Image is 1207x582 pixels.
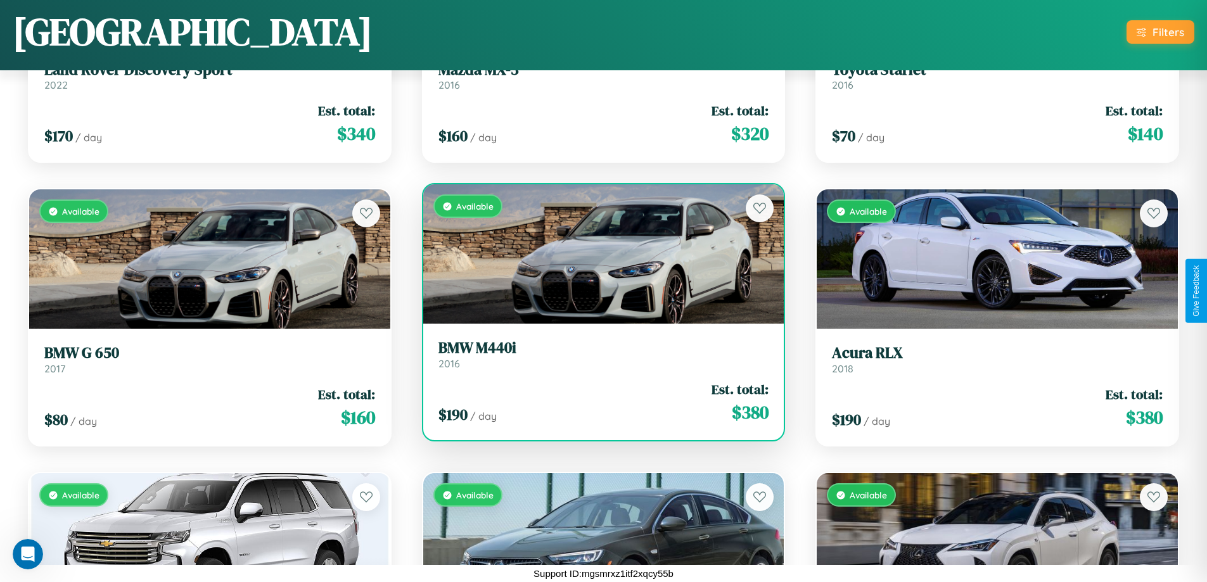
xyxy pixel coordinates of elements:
span: $ 160 [341,405,375,430]
span: $ 140 [1128,121,1163,146]
h3: BMW M440i [438,339,769,357]
a: BMW M440i2016 [438,339,769,370]
span: / day [75,131,102,144]
span: $ 190 [832,409,861,430]
span: 2016 [438,357,460,370]
span: 2018 [832,362,853,375]
span: / day [470,131,497,144]
h3: Land Rover Discovery Sport [44,61,375,79]
span: / day [864,415,890,427]
span: Available [456,201,494,212]
h1: [GEOGRAPHIC_DATA] [13,6,373,58]
div: Filters [1153,25,1184,39]
span: Available [62,490,99,500]
span: 2022 [44,79,68,91]
span: $ 340 [337,121,375,146]
a: Land Rover Discovery Sport2022 [44,61,375,92]
span: / day [470,410,497,422]
span: $ 170 [44,125,73,146]
span: 2016 [438,79,460,91]
span: Available [456,490,494,500]
span: Est. total: [318,385,375,403]
a: Toyota Starlet2016 [832,61,1163,92]
span: 2017 [44,362,65,375]
span: Est. total: [1106,385,1163,403]
span: $ 320 [731,121,769,146]
span: 2016 [832,79,853,91]
span: Est. total: [712,101,769,120]
span: $ 380 [732,400,769,425]
span: / day [70,415,97,427]
span: Available [62,206,99,217]
span: $ 190 [438,404,468,425]
span: $ 380 [1126,405,1163,430]
span: $ 160 [438,125,468,146]
h3: Acura RLX [832,344,1163,362]
a: BMW G 6502017 [44,344,375,375]
span: Est. total: [712,380,769,398]
iframe: Intercom live chat [13,539,43,569]
span: Available [850,490,887,500]
div: Give Feedback [1192,265,1201,317]
a: Acura RLX2018 [832,344,1163,375]
span: / day [858,131,884,144]
span: Est. total: [1106,101,1163,120]
h3: BMW G 650 [44,344,375,362]
a: Mazda MX-32016 [438,61,769,92]
span: $ 70 [832,125,855,146]
span: Available [850,206,887,217]
span: $ 80 [44,409,68,430]
button: Filters [1127,20,1194,44]
p: Support ID: mgsmrxz1itf2xqcy55b [533,565,674,582]
span: Est. total: [318,101,375,120]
